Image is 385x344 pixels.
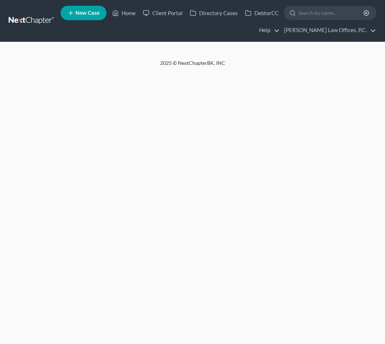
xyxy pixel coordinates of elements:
[280,24,376,37] a: [PERSON_NAME] Law Offices, P.C.
[75,10,100,16] span: New Case
[241,6,282,19] a: DebtorCC
[298,6,364,19] input: Search by name...
[186,6,241,19] a: Directory Cases
[109,6,139,19] a: Home
[255,24,280,37] a: Help
[19,59,366,72] div: 2025 © NextChapterBK, INC
[139,6,186,19] a: Client Portal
